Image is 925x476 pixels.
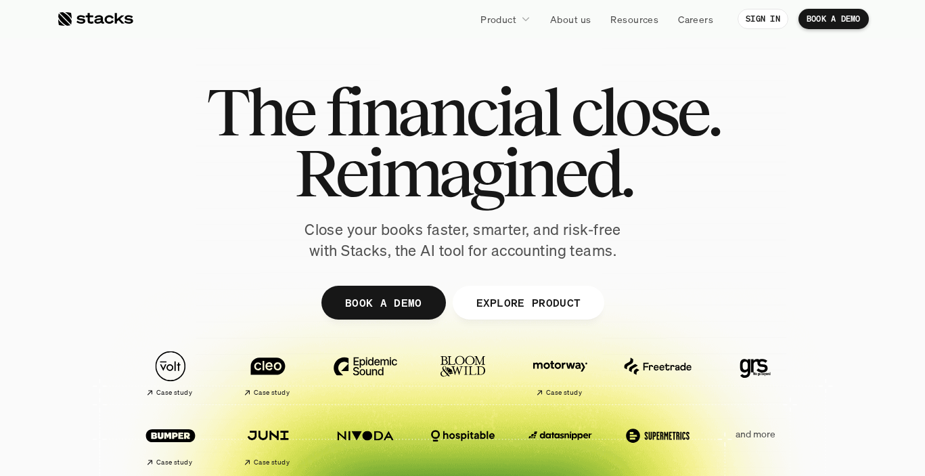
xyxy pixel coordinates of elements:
p: Careers [678,12,713,26]
a: BOOK A DEMO [321,286,445,320]
p: Product [480,12,516,26]
span: financial [325,81,559,142]
a: Case study [129,413,212,472]
span: The [206,81,314,142]
span: close. [570,81,719,142]
span: Reimagined. [294,142,631,203]
a: Resources [602,7,667,31]
p: and more [713,429,797,440]
p: About us [550,12,591,26]
a: Case study [129,344,212,403]
p: EXPLORE PRODUCT [476,293,581,312]
h2: Case study [546,389,582,397]
a: Case study [226,344,310,403]
a: Case study [518,344,602,403]
h2: Case study [254,389,290,397]
p: Close your books faster, smarter, and risk-free with Stacks, the AI tool for accounting teams. [294,219,632,261]
p: SIGN IN [746,14,780,24]
p: Resources [610,12,658,26]
h2: Case study [156,389,192,397]
a: EXPLORE PRODUCT [452,286,604,320]
a: BOOK A DEMO [798,9,869,29]
a: Careers [670,7,721,31]
p: BOOK A DEMO [344,293,422,312]
a: Case study [226,413,310,472]
a: SIGN IN [738,9,788,29]
p: BOOK A DEMO [807,14,861,24]
h2: Case study [254,458,290,467]
a: About us [542,7,599,31]
h2: Case study [156,458,192,467]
